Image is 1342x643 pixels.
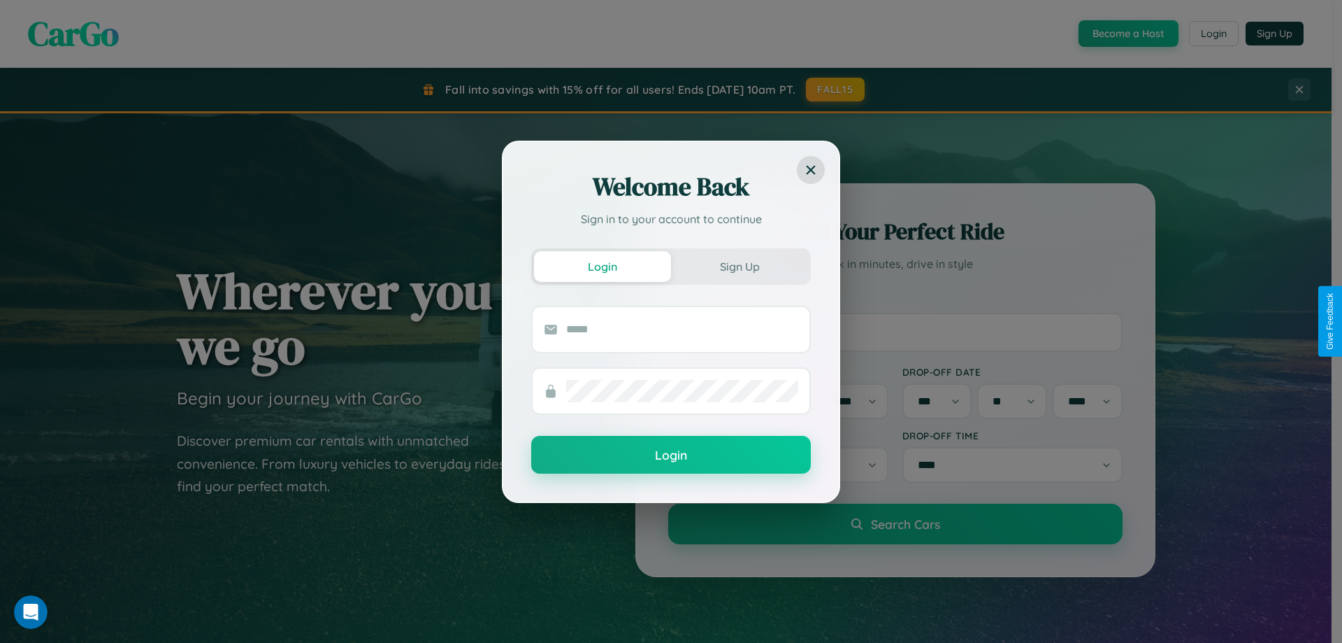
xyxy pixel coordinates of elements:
[534,251,671,282] button: Login
[531,170,811,204] h2: Welcome Back
[14,595,48,629] iframe: Intercom live chat
[671,251,808,282] button: Sign Up
[531,211,811,227] p: Sign in to your account to continue
[531,436,811,474] button: Login
[1325,293,1335,350] div: Give Feedback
